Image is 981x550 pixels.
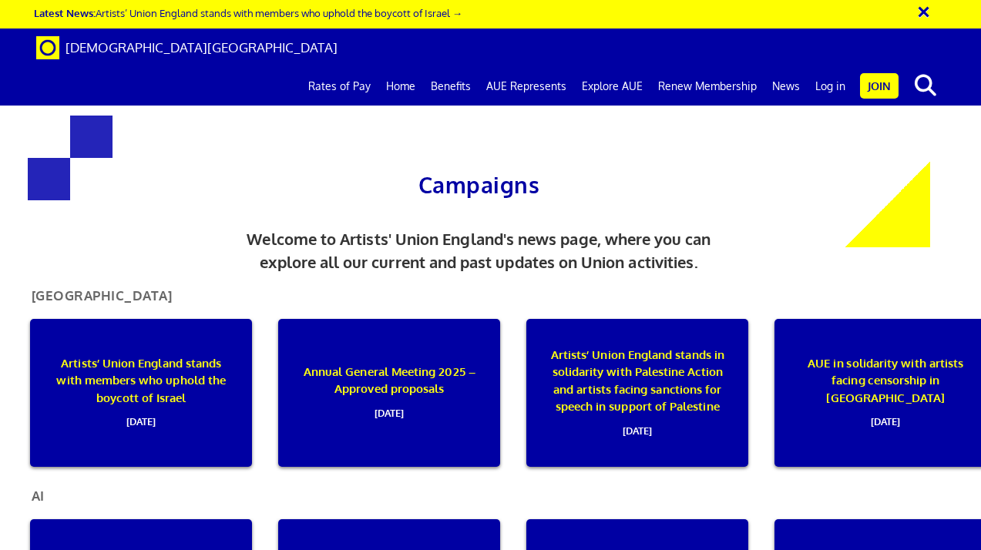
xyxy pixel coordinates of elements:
[52,355,230,431] p: Artists’ Union England stands with members who uphold the boycott of Israel
[902,69,949,102] button: search
[574,67,650,106] a: Explore AUE
[267,319,512,467] a: Annual General Meeting 2025 – Approved proposals[DATE]
[797,407,974,431] span: [DATE]
[25,29,349,67] a: Brand [DEMOGRAPHIC_DATA][GEOGRAPHIC_DATA]
[549,347,726,440] p: Artists’ Union England stands in solidarity with Palestine Action and artists facing sanctions fo...
[227,227,731,274] p: Welcome to Artists' Union England's news page, where you can explore all our current and past upd...
[34,6,96,19] strong: Latest News:
[808,67,853,106] a: Log in
[418,171,539,199] span: Campaigns
[764,67,808,106] a: News
[18,319,264,467] a: Artists’ Union England stands with members who uphold the boycott of Israel[DATE]
[515,319,760,467] a: Artists’ Union England stands in solidarity with Palestine Action and artists facing sanctions fo...
[20,489,56,510] h2: AI
[650,67,764,106] a: Renew Membership
[34,6,462,19] a: Latest News:Artists’ Union England stands with members who uphold the boycott of Israel →
[860,73,899,99] a: Join
[301,67,378,106] a: Rates of Pay
[479,67,574,106] a: AUE Represents
[549,416,726,440] span: [DATE]
[66,39,338,55] span: [DEMOGRAPHIC_DATA][GEOGRAPHIC_DATA]
[797,355,974,431] p: AUE in solidarity with artists facing censorship in [GEOGRAPHIC_DATA]
[423,67,479,106] a: Benefits
[20,289,184,310] h2: [GEOGRAPHIC_DATA]
[52,407,230,431] span: [DATE]
[378,67,423,106] a: Home
[301,364,478,422] p: Annual General Meeting 2025 – Approved proposals
[301,398,478,422] span: [DATE]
